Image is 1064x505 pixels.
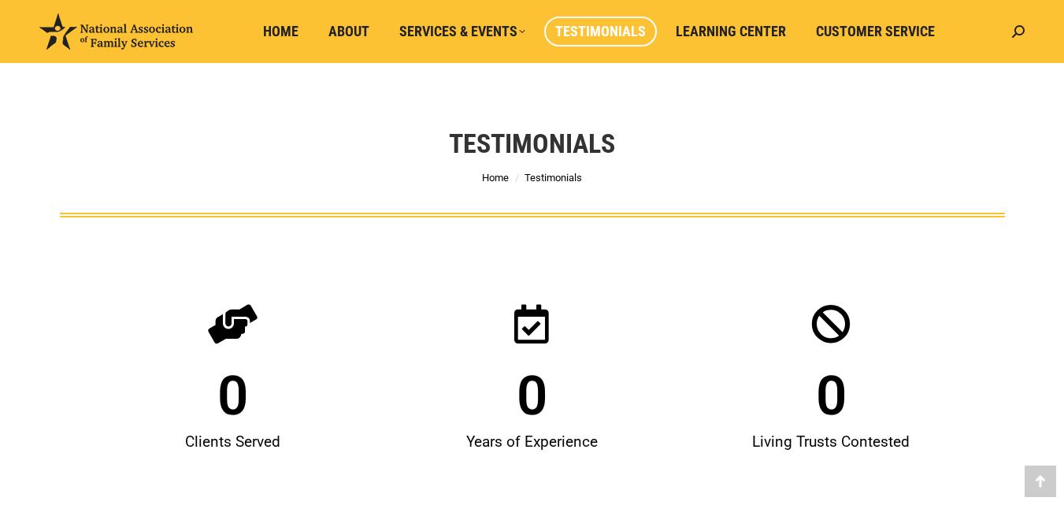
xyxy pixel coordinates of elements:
span: Home [263,23,298,40]
span: 0 [217,369,248,423]
span: Services & Events [399,23,525,40]
span: Learning Center [676,23,786,40]
a: About [317,17,380,46]
span: 0 [816,369,847,423]
div: Clients Served [91,423,375,461]
span: Testimonials [555,23,646,40]
div: Living Trusts Contested [689,423,973,461]
span: Testimonials [525,172,582,184]
img: National Association of Family Services [39,13,193,50]
span: About [328,23,369,40]
a: Learning Center [665,17,797,46]
a: Home [252,17,310,46]
span: Customer Service [816,23,935,40]
div: Years of Experience [390,423,673,461]
a: Customer Service [805,17,946,46]
a: Home [482,172,509,184]
span: 0 [517,369,547,423]
h1: Testimonials [449,126,615,161]
a: Testimonials [544,17,657,46]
